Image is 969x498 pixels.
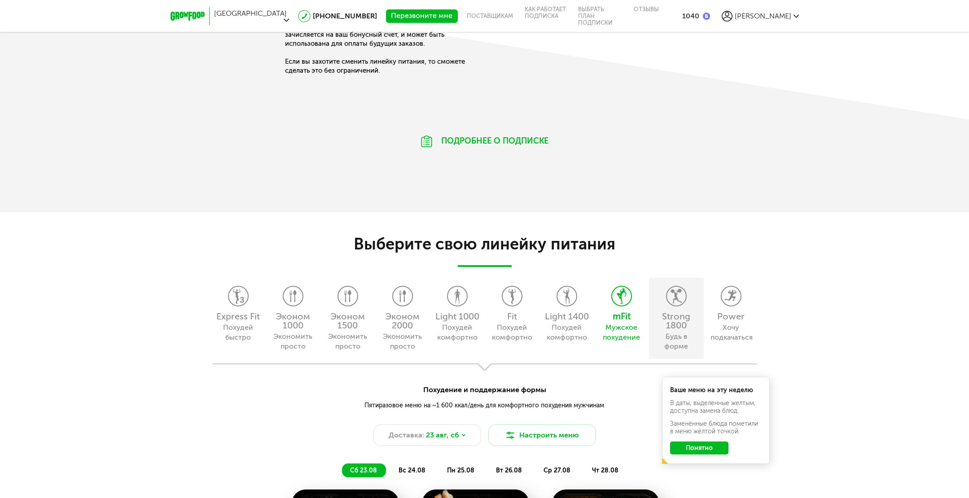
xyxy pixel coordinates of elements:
[386,9,458,23] button: Перезвоните мне
[682,12,699,20] div: 1040
[350,467,377,474] span: сб 23.08
[218,323,259,342] div: Похудей быстро
[313,12,377,20] a: [PHONE_NUMBER]
[488,424,596,446] button: Настроить меню
[404,124,566,158] div: Подробнее о подписке
[215,312,261,321] div: Express Fit
[489,312,535,321] div: Fit
[184,401,785,410] div: Пятиразовое меню на ~1 600 ккал/день для комфортного похудения мужчинам
[599,312,645,321] div: mFit
[735,12,791,20] span: [PERSON_NAME]
[270,312,316,330] div: Эконом 1000
[546,323,587,342] div: Похудей комфортно
[389,430,424,441] span: Доставка:
[434,312,480,321] div: Light 1000
[670,441,728,454] button: Понятно
[399,467,425,474] span: вс 24.08
[670,386,762,394] div: Ваше меню на эту неделю
[703,13,710,20] img: bonus_b.cdccf46.png
[382,332,423,351] div: Экономить просто
[437,323,478,342] div: Похудей комфортно
[656,332,697,351] div: Будь в форме
[592,467,618,474] span: чт 28.08
[325,312,371,330] div: Эконом 1500
[214,9,287,17] span: [GEOGRAPHIC_DATA]
[670,399,762,415] div: В даты, выделенные желтым, доступна замена блюд.
[496,467,522,474] span: вт 26.08
[653,312,699,330] div: Strong 1800
[710,323,751,342] div: Хочу подкачаться
[670,420,762,435] div: Заменённые блюда пометили в меню жёлтой точкой.
[708,312,754,321] div: Power
[327,332,368,351] div: Экономить просто
[447,467,474,474] span: пн 25.08
[544,312,590,321] div: Light 1400
[544,467,570,474] span: ср 27.08
[272,332,313,351] div: Экономить просто
[491,323,532,342] div: Похудей комфортно
[477,363,493,374] img: shadow-triangle.0b0aa4a.svg
[380,312,425,330] div: Эконом 2000
[601,323,642,342] div: Мужское похудение
[426,430,459,441] span: 23 авг, сб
